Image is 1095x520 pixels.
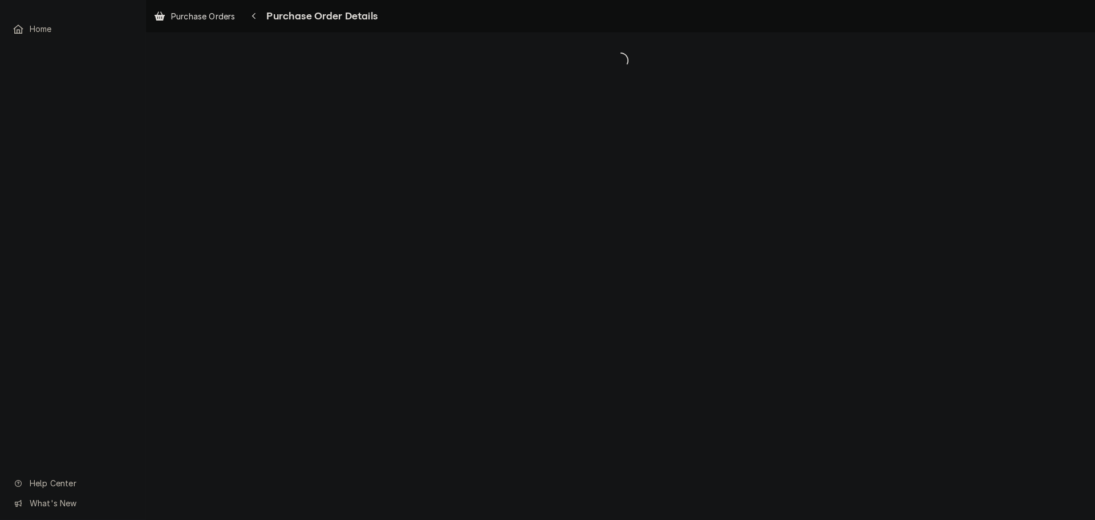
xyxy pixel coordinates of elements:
[7,494,139,513] a: Go to What's New
[263,9,378,24] span: Purchase Order Details
[7,19,139,38] a: Home
[149,7,240,26] a: Purchase Orders
[30,23,133,35] span: Home
[7,474,139,493] a: Go to Help Center
[146,49,1095,72] span: Loading...
[171,10,235,22] span: Purchase Orders
[30,497,132,509] span: What's New
[30,477,132,489] span: Help Center
[245,7,263,25] button: Navigate back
